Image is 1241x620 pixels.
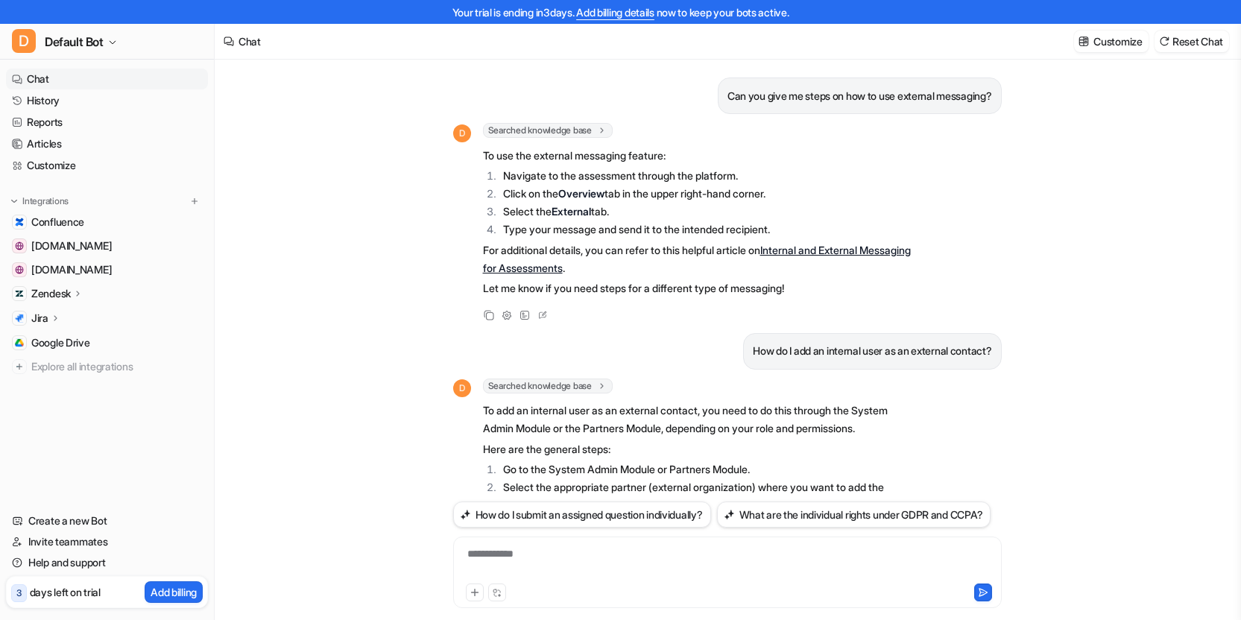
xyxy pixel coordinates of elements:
a: Articles [6,133,208,154]
strong: Overview [558,187,604,200]
p: days left on trial [30,584,101,600]
p: Let me know if you need steps for a different type of messaging! [483,279,919,297]
a: Chat [6,69,208,89]
span: Confluence [31,215,84,230]
a: Create a new Bot [6,510,208,531]
li: Select the tab. [499,203,919,221]
p: Customize [1093,34,1142,49]
p: Integrations [22,195,69,207]
p: Can you give me steps on how to use external messaging? [727,87,992,105]
span: D [453,379,471,397]
li: Go to the System Admin Module or Partners Module. [499,461,919,478]
img: Google Drive [15,338,24,347]
p: To use the external messaging feature: [483,147,919,165]
a: id.atlassian.com[DOMAIN_NAME] [6,235,208,256]
span: D [453,124,471,142]
span: Searched knowledge base [483,379,613,393]
p: Jira [31,311,48,326]
a: Invite teammates [6,531,208,552]
p: For additional details, you can refer to this helpful article on . [483,241,919,277]
img: id.atlassian.com [15,241,24,250]
button: How do I submit an assigned question individually? [453,502,711,528]
img: explore all integrations [12,359,27,374]
span: D [12,29,36,53]
a: ConfluenceConfluence [6,212,208,232]
a: Help and support [6,552,208,573]
span: [DOMAIN_NAME] [31,238,112,253]
p: How do I add an internal user as an external contact? [753,342,991,360]
li: Navigate to the assessment through the platform. [499,167,919,185]
a: Add billing details [576,6,654,19]
img: expand menu [9,196,19,206]
button: Integrations [6,194,73,209]
span: [DOMAIN_NAME] [31,262,112,277]
span: Explore all integrations [31,355,202,379]
img: menu_add.svg [189,196,200,206]
button: Add billing [145,581,203,603]
strong: External [552,205,591,218]
img: home.atlassian.com [15,265,24,274]
button: What are the individual rights under GDPR and CCPA? [717,502,991,528]
a: Reports [6,112,208,133]
p: Here are the general steps: [483,440,919,458]
button: Customize [1074,31,1148,52]
img: Jira [15,314,24,323]
img: customize [1079,36,1089,47]
p: 3 [16,586,22,600]
span: Searched knowledge base [483,123,613,138]
img: reset [1159,36,1169,47]
div: Chat [239,34,261,49]
a: Internal and External Messaging for Assessments [483,244,911,274]
button: Reset Chat [1155,31,1229,52]
img: Zendesk [15,289,24,298]
a: Explore all integrations [6,356,208,377]
p: To add an internal user as an external contact, you need to do this through the System Admin Modu... [483,402,919,437]
img: Confluence [15,218,24,227]
p: Add billing [151,584,197,600]
li: Type your message and send it to the intended recipient. [499,221,919,238]
a: home.atlassian.com[DOMAIN_NAME] [6,259,208,280]
span: Default Bot [45,31,104,52]
a: History [6,90,208,111]
a: Google DriveGoogle Drive [6,332,208,353]
span: Google Drive [31,335,90,350]
a: Customize [6,155,208,176]
li: Click on the tab in the upper right-hand corner. [499,185,919,203]
li: Select the appropriate partner (external organization) where you want to add the contact. [499,478,919,514]
p: Zendesk [31,286,71,301]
